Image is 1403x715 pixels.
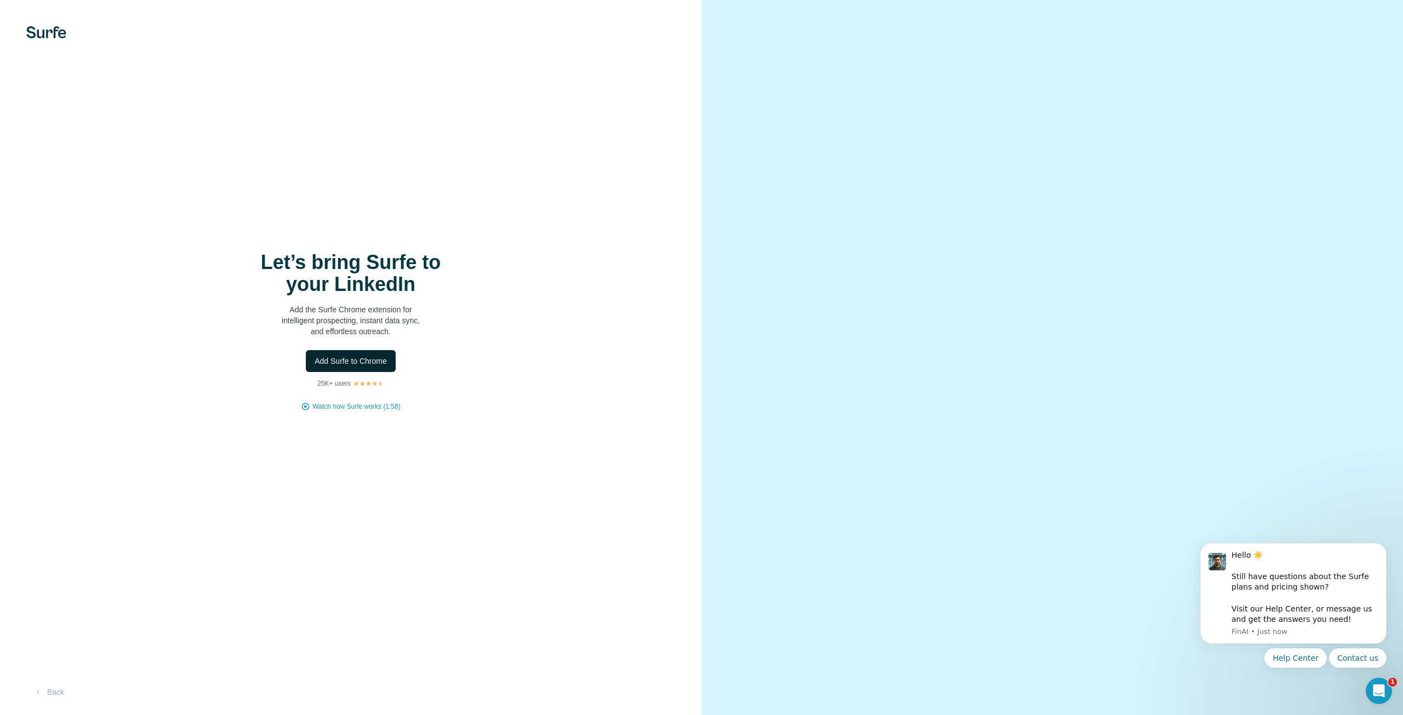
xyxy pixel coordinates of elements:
iframe: Intercom live chat [1366,678,1392,704]
button: Back [26,682,72,702]
button: Add Surfe to Chrome [306,350,396,372]
iframe: Intercom notifications message [1184,527,1403,685]
p: 25K+ users [317,379,351,388]
p: Add the Surfe Chrome extension for intelligent prospecting, instant data sync, and effortless out... [241,304,460,337]
img: Rating Stars [353,380,384,387]
img: Surfe's logo [26,26,66,38]
span: 1 [1388,678,1397,687]
h1: Let’s bring Surfe to your LinkedIn [241,251,460,295]
span: Add Surfe to Chrome [315,356,387,367]
button: Watch how Surfe works (1:58) [312,402,400,411]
